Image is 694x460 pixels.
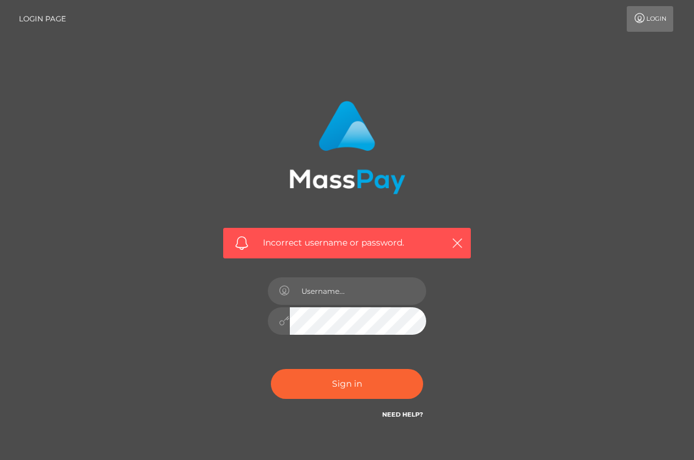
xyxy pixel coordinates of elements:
button: Sign in [271,369,424,399]
a: Login Page [19,6,66,32]
input: Username... [290,277,427,305]
a: Need Help? [382,411,423,418]
span: Incorrect username or password. [263,236,437,249]
img: MassPay Login [289,101,405,194]
a: Login [627,6,673,32]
